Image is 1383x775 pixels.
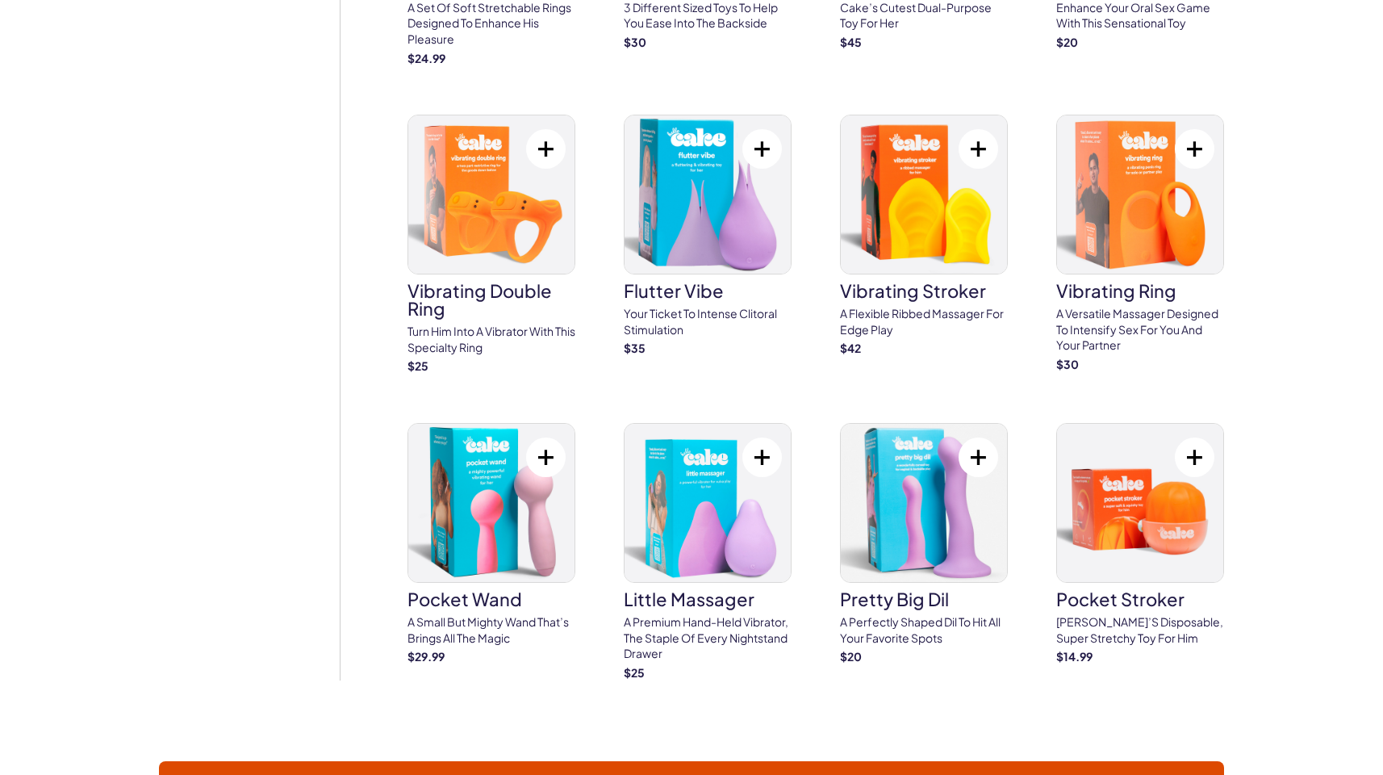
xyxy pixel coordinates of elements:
a: flutter vibeflutter vibeYour ticket to intense clitoral stimulation$35 [624,115,792,357]
h3: pretty big dil [840,590,1008,608]
img: pocket wand [408,424,575,582]
strong: $ 30 [624,35,646,49]
strong: $ 20 [1056,35,1078,49]
a: pretty big dilpretty big dilA perfectly shaped Dil to hit all your favorite spots$20 [840,423,1008,665]
strong: $ 29.99 [407,649,445,664]
a: pocket wandpocket wandA small but mighty wand that’s brings all the magic$29.99 [407,423,575,665]
h3: vibrating stroker [840,282,1008,300]
img: pocket stroker [1057,424,1223,582]
strong: $ 42 [840,341,861,355]
strong: $ 30 [1056,357,1079,371]
h3: vibrating ring [1056,282,1224,300]
a: pocket strokerpocket stroker[PERSON_NAME]’s disposable, super stretchy toy for him$14.99 [1056,423,1224,665]
p: [PERSON_NAME]’s disposable, super stretchy toy for him [1056,614,1224,646]
h3: pocket wand [407,590,575,608]
img: vibrating double ring [408,115,575,274]
p: A premium hand-held vibrator, the staple of every nightstand drawer [624,614,792,662]
strong: $ 35 [624,341,646,355]
p: A small but mighty wand that’s brings all the magic [407,614,575,646]
a: vibrating strokervibrating strokerA flexible ribbed massager for Edge play$42 [840,115,1008,357]
strong: $ 14.99 [1056,649,1093,664]
img: little massager [625,424,791,582]
p: Your ticket to intense clitoral stimulation [624,306,792,337]
strong: $ 25 [407,358,428,373]
strong: $ 24.99 [407,51,445,65]
a: vibrating double ringvibrating double ringTurn him into a vibrator with this specialty ring$25 [407,115,575,375]
img: vibrating ring [1057,115,1223,274]
h3: flutter vibe [624,282,792,300]
p: A versatile massager designed to Intensify sex for you and your partner [1056,306,1224,354]
h3: little massager [624,590,792,608]
img: flutter vibe [625,115,791,274]
p: Turn him into a vibrator with this specialty ring [407,324,575,355]
strong: $ 25 [624,665,645,680]
p: A flexible ribbed massager for Edge play [840,306,1008,337]
a: little massagerlittle massagerA premium hand-held vibrator, the staple of every nightstand drawer$25 [624,423,792,681]
p: A perfectly shaped Dil to hit all your favorite spots [840,614,1008,646]
img: vibrating stroker [841,115,1007,274]
h3: vibrating double ring [407,282,575,317]
a: vibrating ringvibrating ringA versatile massager designed to Intensify sex for you and your partn... [1056,115,1224,372]
img: pretty big dil [841,424,1007,582]
strong: $ 20 [840,649,862,664]
strong: $ 45 [840,35,862,49]
h3: pocket stroker [1056,590,1224,608]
